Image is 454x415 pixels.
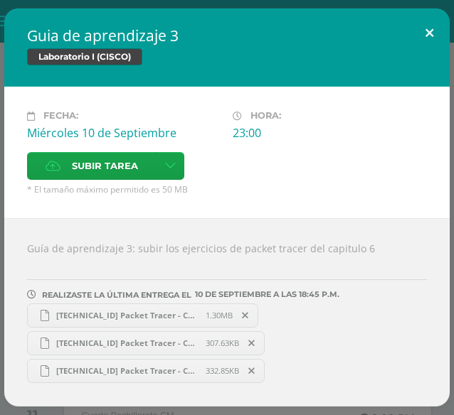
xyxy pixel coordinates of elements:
span: Fecha: [43,111,78,122]
a: [TECHNICAL_ID] Packet Tracer - Configure Firewall Settings.pka 307.63KB [27,331,265,355]
span: Remover entrega [240,363,264,379]
span: 307.63KB [206,338,239,348]
span: Subir tarea [72,153,138,179]
span: 332.85KB [206,365,239,376]
a: [TECHNICAL_ID] Packet Tracer - Control IoT Devices.pka 1.30MB [27,303,258,328]
span: Remover entrega [240,335,264,351]
span: 10 DE septiembre A LAS 18:45 P.M. [191,294,339,295]
span: Remover entrega [233,308,258,323]
span: Laboratorio I (CISCO) [27,48,142,65]
div: Guía de aprendizaje 3: subir los ejercicios de packet tracer del capitulo 6 [4,218,450,406]
span: Hora: [250,111,281,122]
span: [TECHNICAL_ID] Packet Tracer - Connect to a Wireless Network.pka [49,365,206,376]
span: [TECHNICAL_ID] Packet Tracer - Configure Firewall Settings.pka [49,338,206,348]
span: REALIZASTE LA ÚLTIMA ENTREGA EL [42,290,191,300]
div: 23:00 [233,125,290,141]
span: [TECHNICAL_ID] Packet Tracer - Control IoT Devices.pka [49,310,206,320]
div: Miércoles 10 de Septiembre [27,125,221,141]
span: 1.30MB [206,310,233,320]
button: Close (Esc) [409,9,450,57]
h2: Guia de aprendizaje 3 [27,26,427,45]
span: * El tamaño máximo permitido es 50 MB [27,183,427,195]
a: [TECHNICAL_ID] Packet Tracer - Connect to a Wireless Network.pka 332.85KB [27,359,265,383]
